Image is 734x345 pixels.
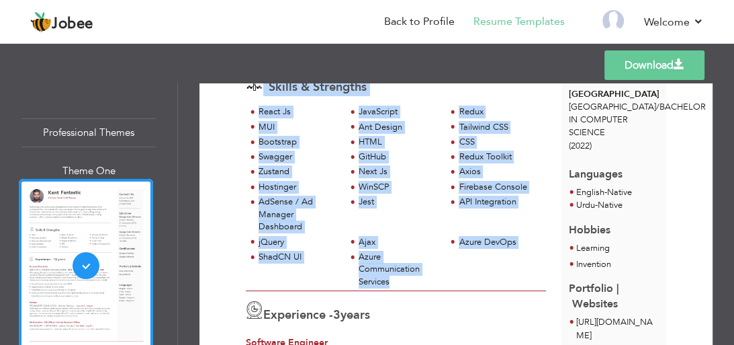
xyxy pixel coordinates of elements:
[21,164,156,178] div: Theme One
[459,151,538,163] div: Redux Toolkit
[569,157,623,182] span: Languages
[359,251,438,289] div: Azure Communication Services
[459,165,538,178] div: Axios
[359,151,438,163] div: GitHub
[359,181,438,194] div: WinSCP
[576,199,595,211] span: Urdu
[604,186,607,198] span: -
[263,307,333,323] span: Experience -
[576,186,604,198] span: English
[359,136,438,149] div: HTML
[359,106,438,118] div: JavaScript
[569,140,592,152] span: (2022)
[604,50,704,80] a: Download
[595,199,598,211] span: -
[576,242,610,254] span: Learning
[576,186,632,200] li: Native
[359,196,438,208] div: Jest
[459,136,538,149] div: CSS
[644,14,704,30] a: Welcome
[459,121,538,134] div: Tailwind CSS
[259,151,338,163] div: Swagger
[656,101,659,113] span: /
[359,236,438,249] div: Ajax
[259,106,338,118] div: React Js
[269,79,367,95] span: Skills & Strengths
[576,316,653,342] a: [URL][DOMAIN_NAME]
[576,199,623,213] li: Native
[259,165,338,178] div: Zustand
[259,236,338,249] div: jQuery
[333,307,340,323] span: 3
[21,118,156,147] div: Professional Themes
[259,136,338,149] div: Bootstrap
[576,258,611,270] span: Invention
[459,236,538,249] div: Azure DevOps
[569,101,706,138] span: [GEOGRAPHIC_DATA] BACHELOR IN COMPUTER SCIENCE
[384,14,455,30] a: Back to Profile
[259,251,338,264] div: ShadCN UI
[30,11,93,33] a: Jobee
[569,223,610,237] span: Hobbies
[602,10,624,32] img: Profile Img
[569,88,659,101] div: [GEOGRAPHIC_DATA]
[52,17,93,32] span: Jobee
[459,181,538,194] div: Firebase Console
[459,196,538,208] div: API Integration
[333,307,370,324] label: years
[359,165,438,178] div: Next Js
[259,121,338,134] div: MUI
[569,281,619,311] span: Portfolio | Websites
[30,11,52,33] img: jobee.io
[259,196,338,233] div: AdSense / Ad Manager Dashboard
[459,106,538,118] div: Redux
[359,121,438,134] div: Ant Design
[259,181,338,194] div: Hostinger
[473,14,565,30] a: Resume Templates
